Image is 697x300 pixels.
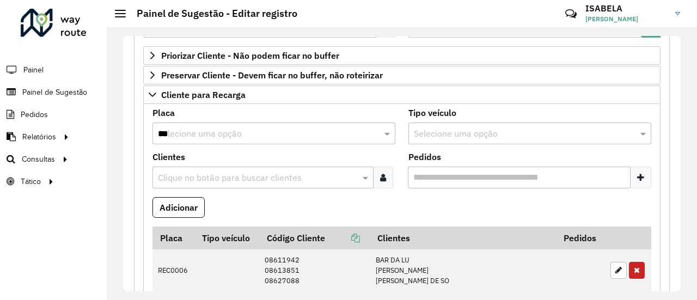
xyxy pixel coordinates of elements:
[161,71,383,79] span: Preservar Cliente - Devem ficar no buffer, não roteirizar
[152,197,205,218] button: Adicionar
[152,150,185,163] label: Clientes
[126,8,297,20] h2: Painel de Sugestão - Editar registro
[370,226,556,249] th: Clientes
[152,226,194,249] th: Placa
[161,51,339,60] span: Priorizar Cliente - Não podem ficar no buffer
[325,232,360,243] a: Copiar
[152,249,194,292] td: REC0006
[143,46,661,65] a: Priorizar Cliente - Não podem ficar no buffer
[22,87,87,98] span: Painel de Sugestão
[259,249,370,292] td: 08611942 08613851 08627088
[585,3,667,14] h3: ISABELA
[259,226,370,249] th: Código Cliente
[152,106,175,119] label: Placa
[161,90,246,99] span: Cliente para Recarga
[370,249,556,292] td: BAR DA LU [PERSON_NAME] [PERSON_NAME] DE SO
[22,131,56,143] span: Relatórios
[585,14,667,24] span: [PERSON_NAME]
[23,64,44,76] span: Painel
[194,226,259,249] th: Tipo veículo
[143,66,661,84] a: Preservar Cliente - Devem ficar no buffer, não roteirizar
[556,226,605,249] th: Pedidos
[21,109,48,120] span: Pedidos
[22,154,55,165] span: Consultas
[143,85,661,104] a: Cliente para Recarga
[559,2,583,26] a: Contato Rápido
[408,106,456,119] label: Tipo veículo
[21,176,41,187] span: Tático
[408,150,441,163] label: Pedidos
